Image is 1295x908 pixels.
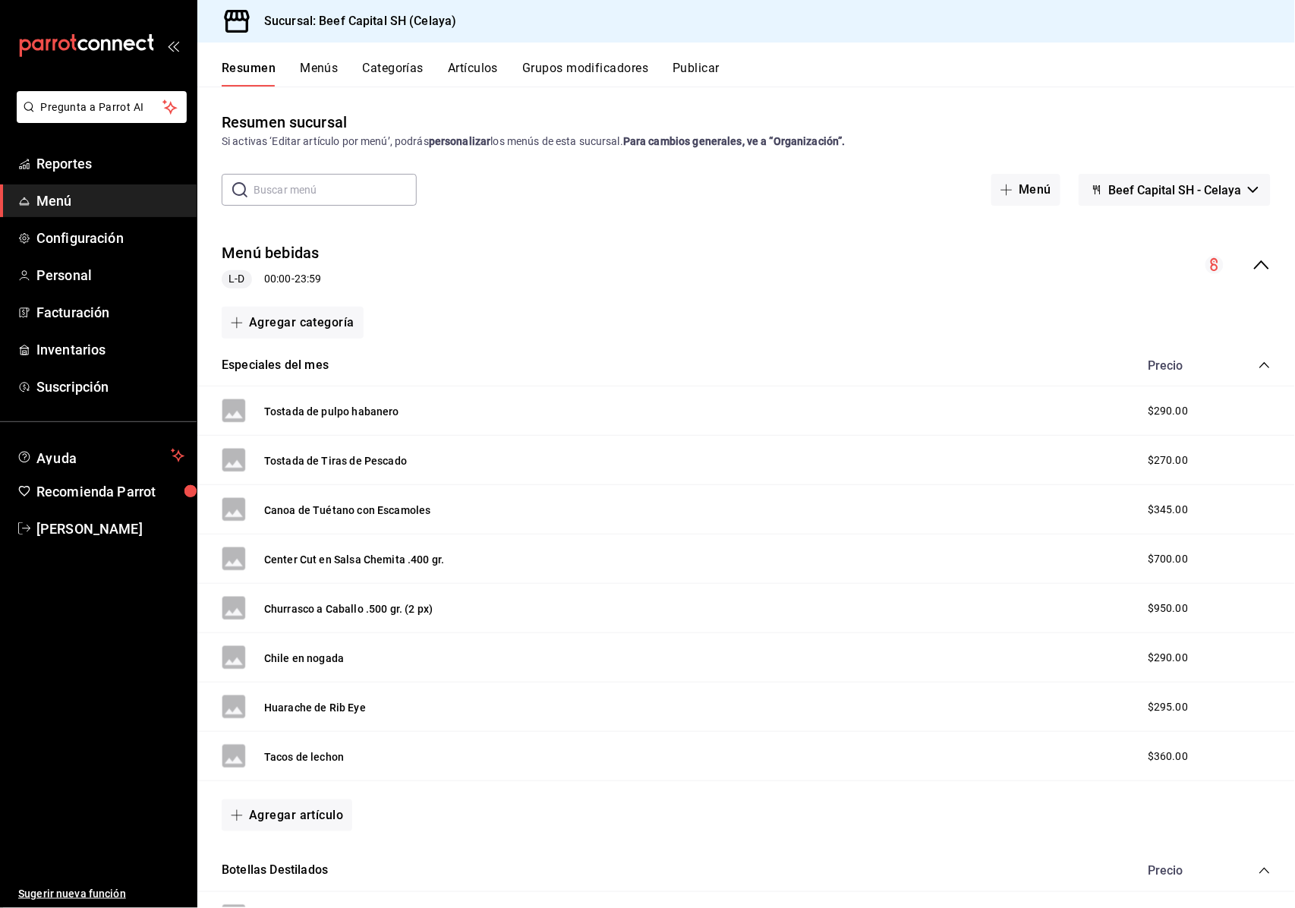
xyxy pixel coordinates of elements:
[264,601,433,616] button: Churrasco a Caballo .500 gr. (2 px)
[1148,403,1188,419] span: $290.00
[264,749,344,765] button: Tacos de lechon
[36,228,184,248] span: Configuración
[1148,650,1188,666] span: $290.00
[36,339,184,360] span: Inventarios
[222,271,250,287] span: L-D
[264,651,344,666] button: Chile en nogada
[264,503,431,518] button: Canoa de Tuétano con Escamoles
[222,61,276,87] button: Resumen
[222,134,1271,150] div: Si activas ‘Editar artículo por menú’, podrás los menús de esta sucursal.
[36,153,184,174] span: Reportes
[448,61,498,87] button: Artículos
[1133,863,1230,878] div: Precio
[264,552,444,567] button: Center Cut en Salsa Chemita .400 gr.
[41,99,163,115] span: Pregunta a Parrot AI
[254,175,417,205] input: Buscar menú
[36,446,165,465] span: Ayuda
[36,302,184,323] span: Facturación
[300,61,338,87] button: Menús
[222,111,347,134] div: Resumen sucursal
[1259,359,1271,371] button: collapse-category-row
[363,61,424,87] button: Categorías
[264,700,366,715] button: Huarache de Rib Eye
[1148,551,1188,567] span: $700.00
[429,135,491,147] strong: personalizar
[222,862,328,879] button: Botellas Destilados
[1148,749,1188,765] span: $360.00
[167,39,179,52] button: open_drawer_menu
[1148,699,1188,715] span: $295.00
[222,270,321,288] div: 00:00 - 23:59
[264,453,407,468] button: Tostada de Tiras de Pescado
[222,357,329,374] button: Especiales del mes
[222,307,364,339] button: Agregar categoría
[1148,601,1188,616] span: $950.00
[36,265,184,285] span: Personal
[18,886,184,902] span: Sugerir nueva función
[36,191,184,211] span: Menú
[222,61,1295,87] div: navigation tabs
[36,519,184,539] span: [PERSON_NAME]
[36,481,184,502] span: Recomienda Parrot
[673,61,720,87] button: Publicar
[252,12,456,30] h3: Sucursal: Beef Capital SH (Celaya)
[1079,174,1271,206] button: Beef Capital SH - Celaya
[222,799,352,831] button: Agregar artículo
[1148,502,1188,518] span: $345.00
[623,135,846,147] strong: Para cambios generales, ve a “Organización”.
[222,242,320,264] button: Menú bebidas
[1148,452,1188,468] span: $270.00
[522,61,648,87] button: Grupos modificadores
[1133,358,1230,373] div: Precio
[36,377,184,397] span: Suscripción
[197,230,1295,301] div: collapse-menu-row
[11,110,187,126] a: Pregunta a Parrot AI
[991,174,1060,206] button: Menú
[17,91,187,123] button: Pregunta a Parrot AI
[264,404,399,419] button: Tostada de pulpo habanero
[1259,865,1271,877] button: collapse-category-row
[1109,183,1242,197] span: Beef Capital SH - Celaya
